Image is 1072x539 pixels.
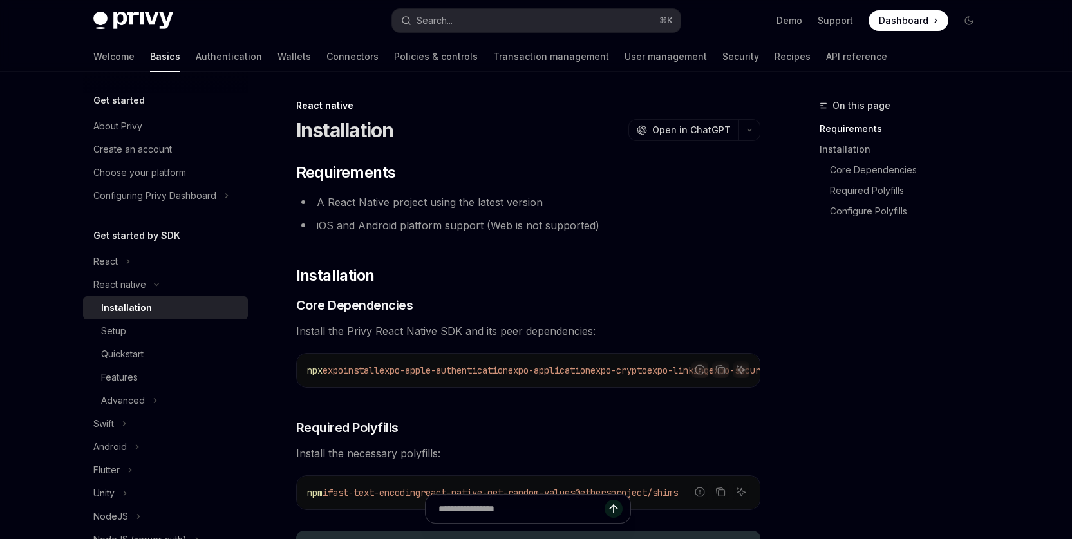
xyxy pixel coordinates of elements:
[83,115,248,138] a: About Privy
[826,41,887,72] a: API reference
[93,416,114,431] div: Swift
[83,412,248,435] button: Toggle Swift section
[394,41,478,72] a: Policies & controls
[83,505,248,528] button: Toggle NodeJS section
[296,193,760,211] li: A React Native project using the latest version
[196,41,262,72] a: Authentication
[93,12,173,30] img: dark logo
[101,370,138,385] div: Features
[438,495,605,523] input: Ask a question...
[93,228,180,243] h5: Get started by SDK
[93,509,128,524] div: NodeJS
[101,300,152,316] div: Installation
[691,484,708,500] button: Report incorrect code
[605,500,623,518] button: Send message
[93,462,120,478] div: Flutter
[832,98,890,113] span: On this page
[83,296,248,319] a: Installation
[343,364,379,376] span: install
[101,323,126,339] div: Setup
[150,41,180,72] a: Basics
[296,265,375,286] span: Installation
[323,364,343,376] span: expo
[93,439,127,455] div: Android
[712,361,729,378] button: Copy the contents from the code block
[590,364,647,376] span: expo-crypto
[820,201,990,222] a: Configure Polyfills
[83,366,248,389] a: Features
[417,13,453,28] div: Search...
[101,393,145,408] div: Advanced
[277,41,311,72] a: Wallets
[869,10,948,31] a: Dashboard
[647,364,709,376] span: expo-linking
[709,364,796,376] span: expo-secure-store
[83,459,248,482] button: Toggle Flutter section
[296,322,760,340] span: Install the Privy React Native SDK and its peer dependencies:
[307,487,323,498] span: npm
[83,138,248,161] a: Create an account
[83,273,248,296] button: Toggle React native section
[93,118,142,134] div: About Privy
[296,162,396,183] span: Requirements
[959,10,979,31] button: Toggle dark mode
[818,14,853,27] a: Support
[83,184,248,207] button: Toggle Configuring Privy Dashboard section
[296,216,760,234] li: iOS and Android platform support (Web is not supported)
[296,296,413,314] span: Core Dependencies
[307,364,323,376] span: npx
[820,160,990,180] a: Core Dependencies
[508,364,590,376] span: expo-application
[83,343,248,366] a: Quickstart
[323,487,328,498] span: i
[820,118,990,139] a: Requirements
[326,41,379,72] a: Connectors
[83,250,248,273] button: Toggle React section
[733,361,749,378] button: Ask AI
[93,93,145,108] h5: Get started
[775,41,811,72] a: Recipes
[296,419,399,437] span: Required Polyfills
[83,435,248,459] button: Toggle Android section
[712,484,729,500] button: Copy the contents from the code block
[820,139,990,160] a: Installation
[392,9,681,32] button: Open search
[296,118,394,142] h1: Installation
[625,41,707,72] a: User management
[628,119,738,141] button: Open in ChatGPT
[101,346,144,362] div: Quickstart
[93,41,135,72] a: Welcome
[296,444,760,462] span: Install the necessary polyfills:
[83,482,248,505] button: Toggle Unity section
[820,180,990,201] a: Required Polyfills
[93,165,186,180] div: Choose your platform
[776,14,802,27] a: Demo
[93,486,115,501] div: Unity
[691,361,708,378] button: Report incorrect code
[296,99,760,112] div: React native
[493,41,609,72] a: Transaction management
[659,15,673,26] span: ⌘ K
[93,277,146,292] div: React native
[83,319,248,343] a: Setup
[652,124,731,137] span: Open in ChatGPT
[722,41,759,72] a: Security
[575,487,678,498] span: @ethersproject/shims
[83,389,248,412] button: Toggle Advanced section
[328,487,420,498] span: fast-text-encoding
[93,142,172,157] div: Create an account
[93,188,216,203] div: Configuring Privy Dashboard
[420,487,575,498] span: react-native-get-random-values
[379,364,508,376] span: expo-apple-authentication
[733,484,749,500] button: Ask AI
[83,161,248,184] a: Choose your platform
[93,254,118,269] div: React
[879,14,928,27] span: Dashboard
